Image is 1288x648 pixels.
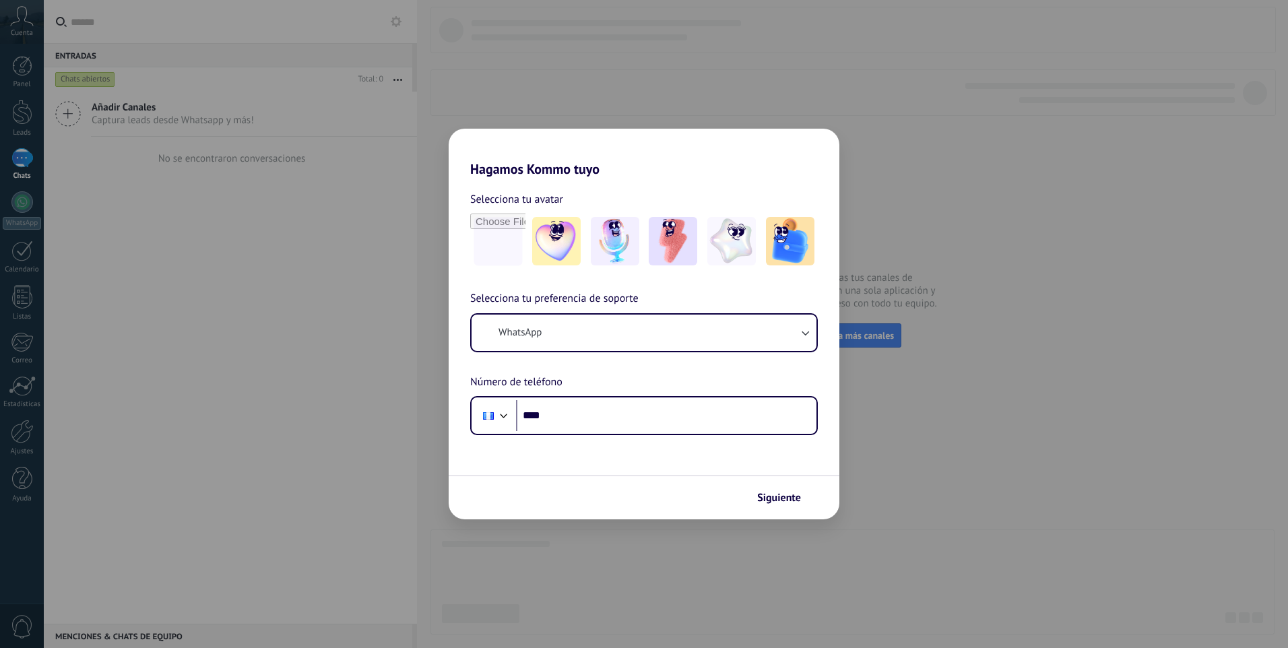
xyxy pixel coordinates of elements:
[591,217,639,265] img: -2.jpeg
[449,129,839,177] h2: Hagamos Kommo tuyo
[757,493,801,503] span: Siguiente
[751,486,819,509] button: Siguiente
[707,217,756,265] img: -4.jpeg
[470,191,563,208] span: Selecciona tu avatar
[649,217,697,265] img: -3.jpeg
[470,290,639,308] span: Selecciona tu preferencia de soporte
[472,315,816,351] button: WhatsApp
[498,326,542,339] span: WhatsApp
[470,374,562,391] span: Número de teléfono
[766,217,814,265] img: -5.jpeg
[532,217,581,265] img: -1.jpeg
[476,401,501,430] div: Guatemala: + 502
